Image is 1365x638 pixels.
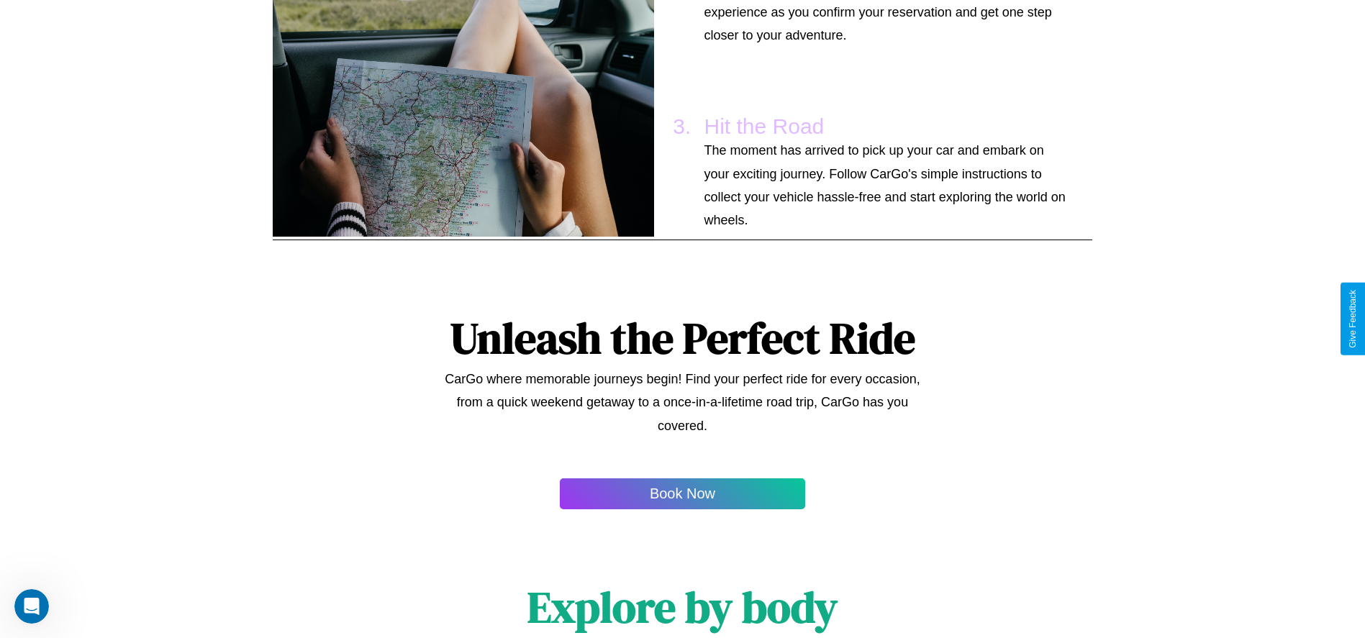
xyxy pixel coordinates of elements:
[14,589,49,624] iframe: Intercom live chat
[527,578,838,637] h1: Explore by body
[697,107,1078,240] li: Hit the Road
[450,309,915,368] h1: Unleash the Perfect Ride
[704,139,1071,232] p: The moment has arrived to pick up your car and embark on your exciting journey. Follow CarGo's si...
[437,368,928,437] p: CarGo where memorable journeys begin! Find your perfect ride for every occasion, from a quick wee...
[1348,290,1358,348] div: Give Feedback
[560,478,805,509] button: Book Now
